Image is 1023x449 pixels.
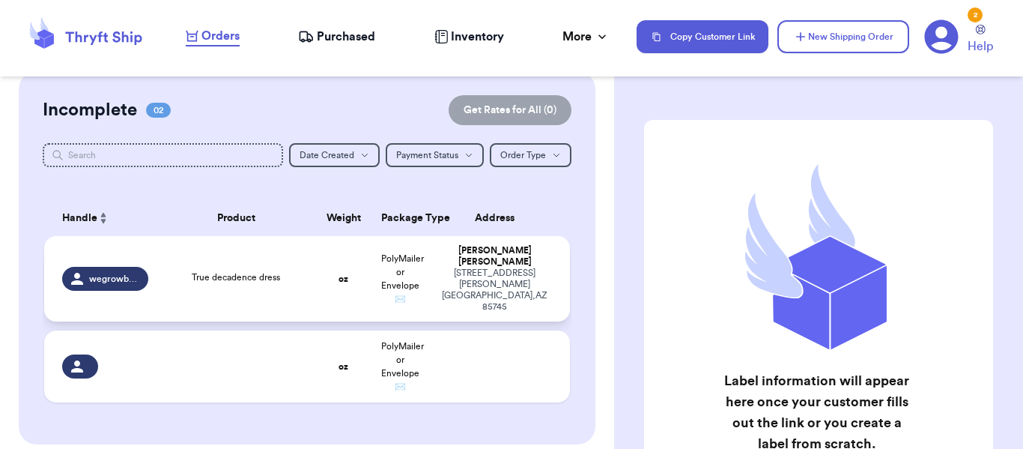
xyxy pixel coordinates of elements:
button: Copy Customer Link [637,20,768,53]
span: Date Created [300,151,354,160]
button: Get Rates for All (0) [449,95,571,125]
th: Package Type [372,200,429,236]
span: 02 [146,103,171,118]
h2: Incomplete [43,98,137,122]
strong: oz [339,274,348,283]
span: True decadence dress [192,273,280,282]
div: 2 [968,7,983,22]
span: Purchased [317,28,375,46]
span: Inventory [451,28,504,46]
span: Orders [201,27,240,45]
strong: oz [339,362,348,371]
a: 2 [924,19,959,54]
th: Weight [315,200,372,236]
input: Search [43,143,283,167]
div: [STREET_ADDRESS][PERSON_NAME] [GEOGRAPHIC_DATA] , AZ 85745 [437,268,552,313]
button: Sort ascending [97,209,109,227]
div: [PERSON_NAME] [PERSON_NAME] [437,245,552,268]
div: More [562,28,610,46]
span: Order Type [500,151,546,160]
button: Date Created [289,143,380,167]
th: Address [428,200,570,236]
span: wegrowbythefullmoon [89,273,139,285]
span: PolyMailer or Envelope ✉️ [381,342,424,391]
span: Payment Status [396,151,458,160]
button: New Shipping Order [777,20,909,53]
span: PolyMailer or Envelope ✉️ [381,254,424,304]
button: Order Type [490,143,571,167]
a: Orders [186,27,240,46]
span: Handle [62,211,97,226]
a: Inventory [434,28,504,46]
button: Payment Status [386,143,484,167]
a: Purchased [298,28,375,46]
a: Help [968,25,993,55]
th: Product [157,200,315,236]
span: Help [968,37,993,55]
